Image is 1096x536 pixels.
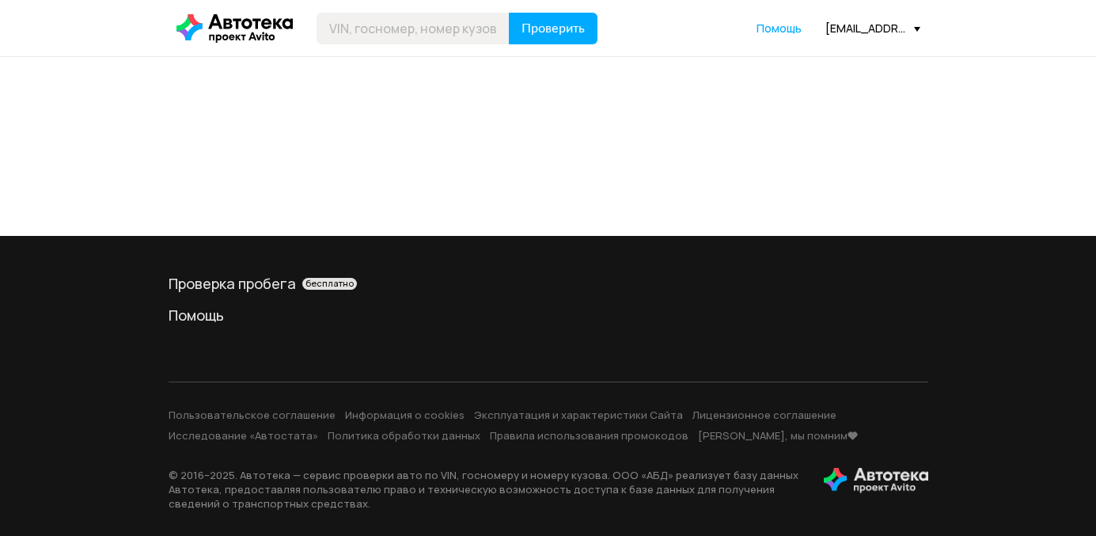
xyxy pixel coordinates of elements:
[328,428,480,443] a: Политика обработки данных
[692,408,836,422] a: Лицензионное соглашение
[169,408,336,422] a: Пользовательское соглашение
[521,22,585,35] span: Проверить
[698,428,859,443] a: [PERSON_NAME], мы помним
[509,13,597,44] button: Проверить
[169,468,798,511] p: © 2016– 2025 . Автотека — сервис проверки авто по VIN, госномеру и номеру кузова. ООО «АБД» реали...
[169,274,928,293] div: Проверка пробега
[345,408,465,422] a: Информация о cookies
[305,278,354,289] span: бесплатно
[824,468,928,493] img: tWS6KzJlK1XUpy65r7uaHVIs4JI6Dha8Nraz9T2hA03BhoCc4MtbvZCxBLwJIh+mQSIAkLBJpqMoKVdP8sONaFJLCz6I0+pu7...
[317,13,510,44] input: VIN, госномер, номер кузова
[757,21,802,36] a: Помощь
[169,428,318,443] a: Исследование «Автостата»
[474,408,683,422] a: Эксплуатация и характеристики Сайта
[825,21,920,36] div: [EMAIL_ADDRESS][DOMAIN_NAME]
[169,306,928,325] a: Помощь
[490,428,688,443] a: Правила использования промокодов
[169,274,928,293] a: Проверка пробегабесплатно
